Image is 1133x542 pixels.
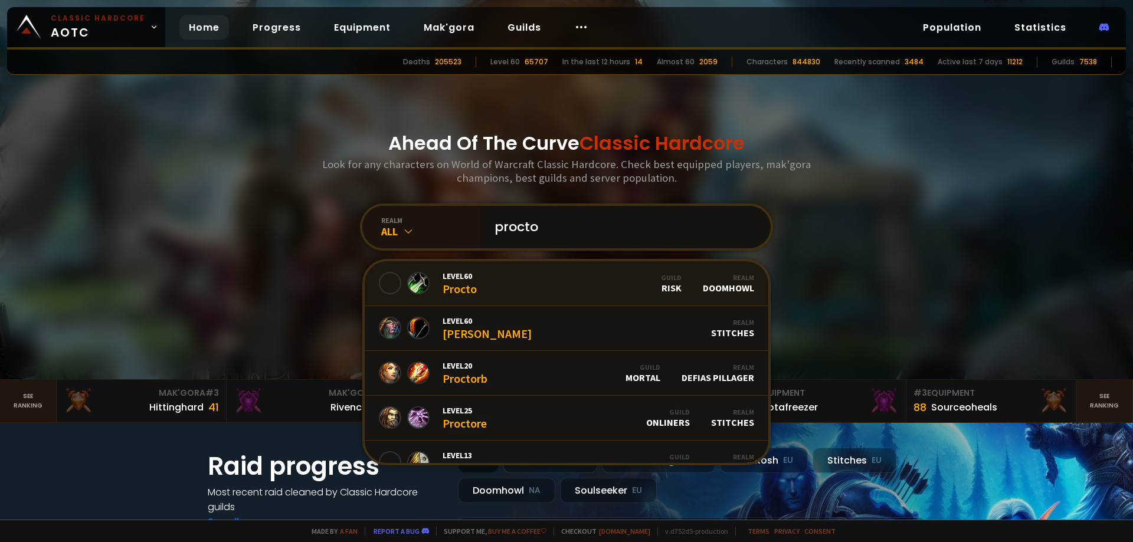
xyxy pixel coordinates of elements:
[381,216,480,225] div: realm
[208,448,444,485] h1: Raid progress
[666,452,690,473] div: Skill
[661,273,682,282] div: Guild
[443,450,502,461] span: Level 13
[490,57,520,67] div: Level 60
[774,527,800,536] a: Privacy
[632,485,642,497] small: EU
[234,387,389,399] div: Mak'Gora
[813,448,896,473] div: Stitches
[365,396,768,441] a: Level25ProctoreGuildOnlinersRealmStitches
[913,387,1069,399] div: Equipment
[1007,57,1023,67] div: 11212
[682,363,754,383] div: Defias Pillager
[179,15,229,40] a: Home
[443,450,502,475] div: Proctolodin
[403,57,430,67] div: Deaths
[381,225,480,238] div: All
[599,527,650,536] a: [DOMAIN_NAME]
[443,360,487,386] div: Proctorb
[208,399,219,415] div: 41
[365,261,768,306] a: Level60ProctoGuildRiskRealmDoomhowl
[443,271,477,296] div: Procto
[711,452,754,473] div: Stitches
[744,387,899,399] div: Equipment
[748,527,769,536] a: Terms
[720,448,808,473] div: Nek'Rosh
[340,527,358,536] a: a fan
[711,408,754,416] div: Realm
[243,15,310,40] a: Progress
[208,515,284,528] a: See all progress
[872,455,882,467] small: EU
[487,206,757,248] input: Search a character...
[458,478,555,503] div: Doomhowl
[488,527,546,536] a: Buy me a coffee
[414,15,484,40] a: Mak'gora
[711,318,754,339] div: Stitches
[711,408,754,428] div: Stitches
[783,455,793,467] small: EU
[365,441,768,485] a: Level13ProctolodinGuildSkillRealmStitches
[443,405,487,416] span: Level 25
[938,57,1003,67] div: Active last 7 days
[761,400,818,415] div: Notafreezer
[661,273,682,294] div: Risk
[208,485,444,514] h4: Most recent raid cleaned by Classic Hardcore guilds
[1079,57,1097,67] div: 7538
[931,400,997,415] div: Sourceoheals
[330,400,368,415] div: Rivench
[443,271,477,281] span: Level 60
[443,360,487,371] span: Level 20
[626,363,660,383] div: Mortal
[562,57,630,67] div: In the last 12 hours
[7,7,165,47] a: Classic HardcoreAOTC
[913,387,927,399] span: # 3
[657,57,695,67] div: Almost 60
[365,351,768,396] a: Level20ProctorbGuildMortalRealmDefias Pillager
[703,273,754,294] div: Doomhowl
[711,318,754,327] div: Realm
[560,478,657,503] div: Soulseeker
[317,157,816,185] h3: Look for any characters on World of Warcraft Classic Hardcore. Check best equipped players, mak'g...
[554,527,650,536] span: Checkout
[682,363,754,372] div: Realm
[51,13,145,24] small: Classic Hardcore
[304,527,358,536] span: Made by
[498,15,551,40] a: Guilds
[736,380,906,422] a: #2Equipment88Notafreezer
[436,527,546,536] span: Support me,
[646,408,690,416] div: Guild
[666,452,690,461] div: Guild
[64,387,219,399] div: Mak'Gora
[443,405,487,431] div: Proctore
[746,57,788,67] div: Characters
[913,15,991,40] a: Population
[443,316,532,341] div: [PERSON_NAME]
[205,387,219,399] span: # 3
[834,57,900,67] div: Recently scanned
[793,57,820,67] div: 844830
[388,129,745,157] h1: Ahead Of The Curve
[435,57,461,67] div: 205523
[703,273,754,282] div: Realm
[699,57,718,67] div: 2059
[529,485,541,497] small: NA
[635,57,643,67] div: 14
[51,13,145,41] span: AOTC
[646,408,690,428] div: Onliners
[804,527,836,536] a: Consent
[626,363,660,372] div: Guild
[227,380,397,422] a: Mak'Gora#2Rivench100
[657,527,728,536] span: v. d752d5 - production
[1076,380,1133,422] a: Seeranking
[57,380,227,422] a: Mak'Gora#3Hittinghard41
[579,130,745,156] span: Classic Hardcore
[711,452,754,461] div: Realm
[1052,57,1075,67] div: Guilds
[365,306,768,351] a: Level60[PERSON_NAME]RealmStitches
[374,527,420,536] a: Report a bug
[913,399,926,415] div: 88
[906,380,1076,422] a: #3Equipment88Sourceoheals
[149,400,204,415] div: Hittinghard
[1005,15,1076,40] a: Statistics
